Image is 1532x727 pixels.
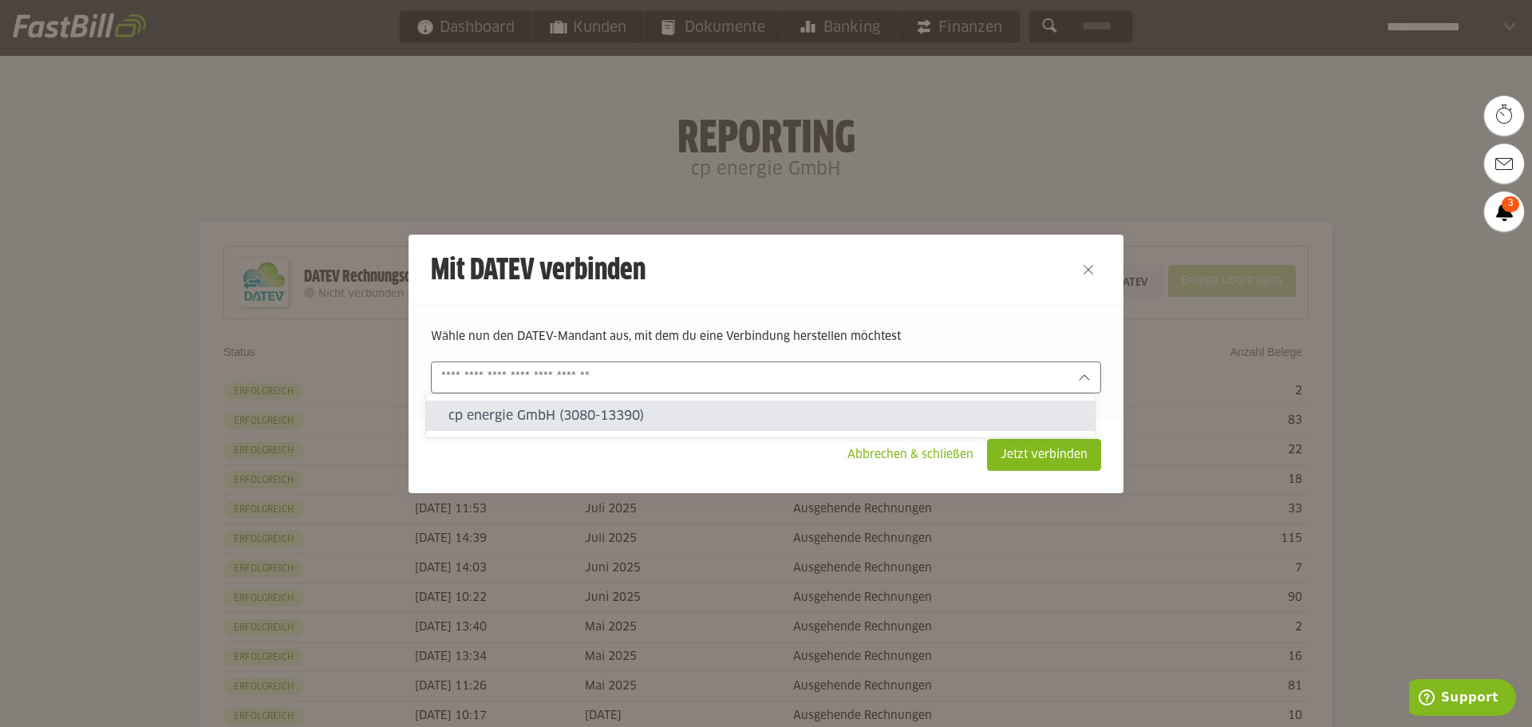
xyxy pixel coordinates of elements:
a: 3 [1484,192,1524,231]
p: Wähle nun den DATEV-Mandant aus, mit dem du eine Verbindung herstellen möchtest [431,328,1101,346]
sl-button: Abbrechen & schließen [834,439,987,471]
span: 3 [1502,196,1519,212]
sl-option: cp energie GmbH (3080-13390) [426,401,1095,431]
sl-button: Jetzt verbinden [987,439,1101,471]
iframe: Öffnet ein Widget, in dem Sie weitere Informationen finden [1409,679,1516,719]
